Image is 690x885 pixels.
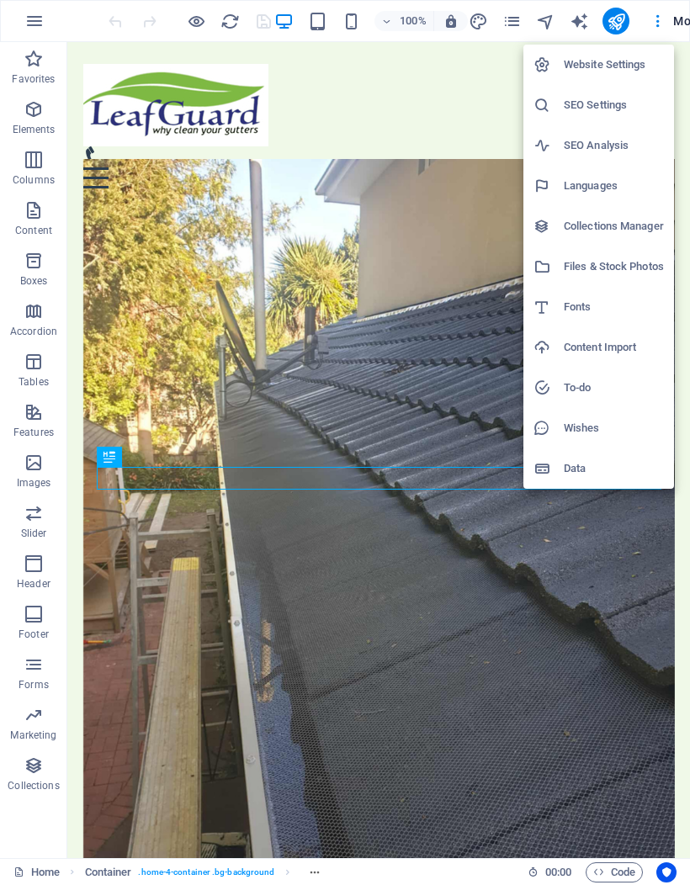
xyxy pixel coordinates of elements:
h6: SEO Analysis [564,135,664,156]
h6: SEO Settings [564,95,664,115]
h6: Collections Manager [564,216,664,236]
h6: Languages [564,176,664,196]
h6: Content Import [564,337,664,358]
h6: Fonts [564,297,664,317]
h6: Website Settings [564,55,664,75]
h6: To-do [564,378,664,398]
h6: Wishes [564,418,664,438]
h6: Files & Stock Photos [564,257,664,277]
h6: Data [564,458,664,479]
